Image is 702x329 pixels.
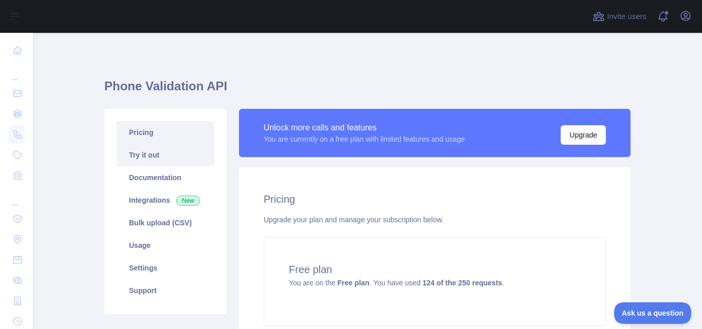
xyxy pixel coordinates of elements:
a: Try it out [117,144,214,166]
button: Invite users [590,8,649,25]
span: You are on the . You have used . [289,279,504,287]
strong: Free plan [337,279,369,287]
a: Documentation [117,166,214,189]
h1: Phone Validation API [104,78,631,103]
a: Support [117,279,214,302]
a: Integrations New [117,189,214,211]
a: Bulk upload (CSV) [117,211,214,234]
div: ... [8,187,25,207]
span: New [176,196,200,206]
button: Upgrade [561,125,606,145]
a: Pricing [117,121,214,144]
strong: 124 of the 250 requests [422,279,502,287]
iframe: Toggle Customer Support [614,302,692,324]
div: ... [8,62,25,82]
a: Usage [117,234,214,257]
h4: Free plan [289,262,581,277]
div: Upgrade your plan and manage your subscription below. [264,215,606,225]
div: You are currently on a free plan with limited features and usage [264,134,465,144]
div: Unlock more calls and features [264,122,465,134]
a: Settings [117,257,214,279]
h2: Pricing [264,192,606,206]
span: Invite users [607,11,646,23]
